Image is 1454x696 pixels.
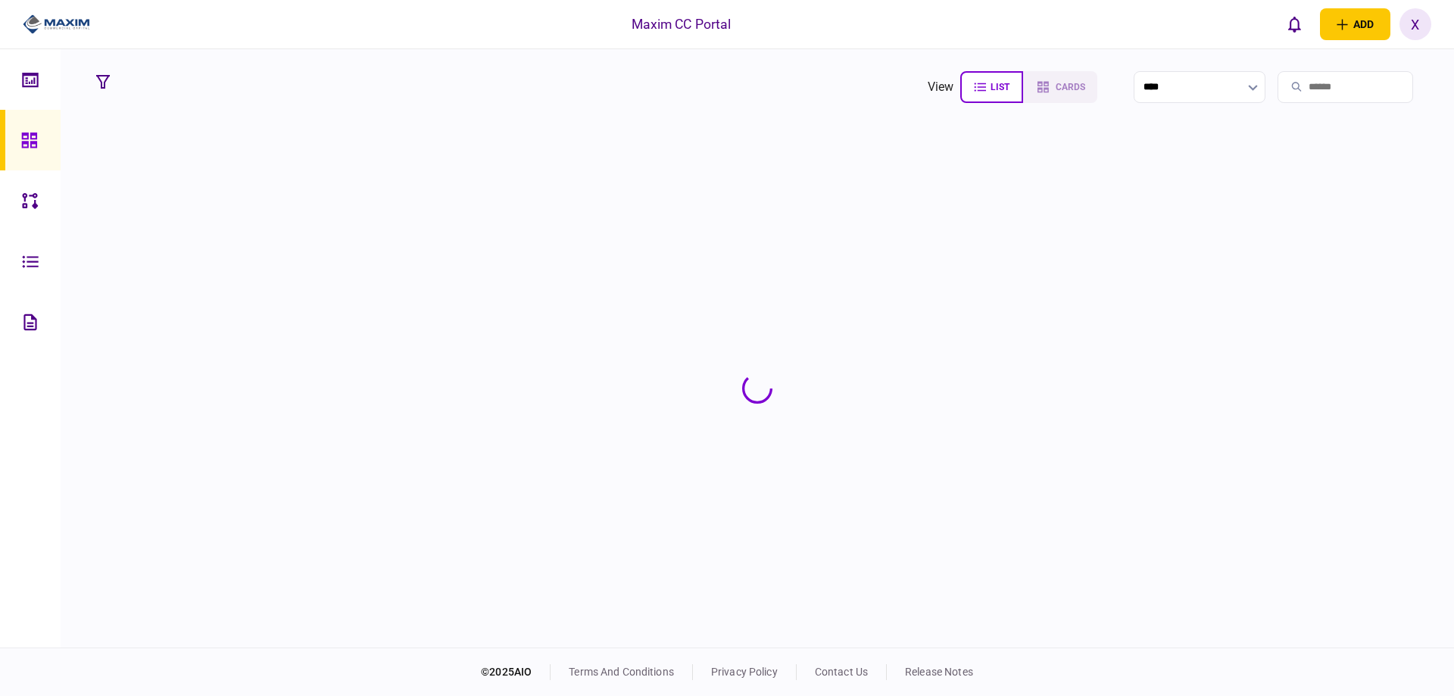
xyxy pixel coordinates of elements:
button: list [960,71,1023,103]
button: X [1399,8,1431,40]
a: terms and conditions [569,666,674,678]
button: open notifications list [1279,8,1311,40]
span: list [991,82,1009,92]
a: contact us [815,666,868,678]
div: Maxim CC Portal [632,14,732,34]
a: release notes [905,666,973,678]
button: cards [1023,71,1097,103]
img: client company logo [23,13,90,36]
span: cards [1056,82,1085,92]
div: © 2025 AIO [481,664,551,680]
button: open adding identity options [1320,8,1390,40]
div: view [928,78,954,96]
a: privacy policy [711,666,778,678]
